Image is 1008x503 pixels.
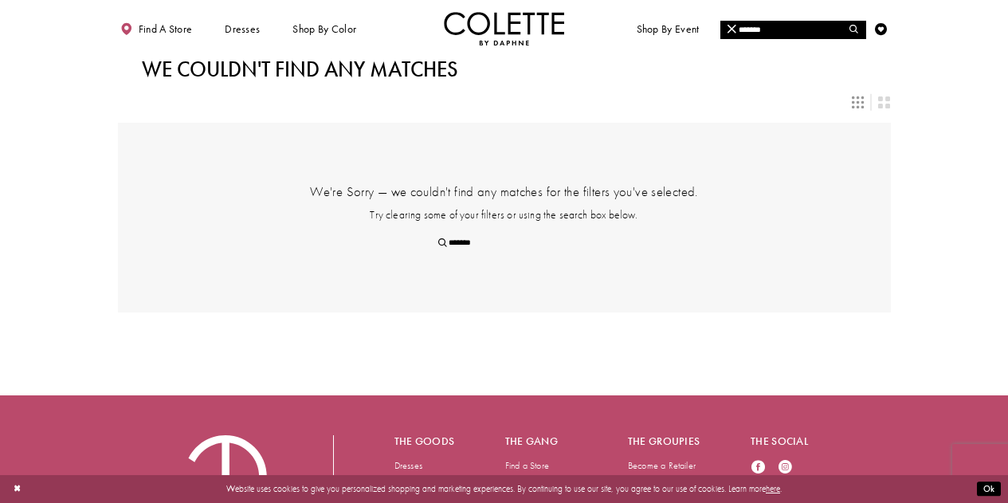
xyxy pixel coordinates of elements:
[87,481,921,497] p: Website uses cookies to give you personalized shopping and marketing experiences. By continuing t...
[118,12,195,45] a: Find a store
[290,12,359,45] span: Shop by color
[628,459,696,472] a: Become a Retailer
[142,57,458,81] h1: We couldn't find any matches
[873,12,891,45] a: Check Wishlist
[505,435,580,447] h5: The gang
[778,460,793,477] a: Visit our Instagram - Opens in new tab
[751,435,826,447] h5: The social
[637,23,700,35] span: Shop By Event
[444,12,565,45] a: Visit Home Page
[178,183,830,201] h4: We're Sorry — we couldn't find any matches for the filters you've selected.
[110,88,897,115] div: Layout Controls
[729,12,820,45] a: Meet the designer
[846,12,865,45] a: Toggle search
[720,21,865,39] input: Search
[7,478,27,500] button: Close Dialog
[222,12,263,45] span: Dresses
[628,435,703,447] h5: The groupies
[394,459,422,472] a: Dresses
[842,21,866,39] button: Submit Search
[430,234,577,252] div: Search form
[178,208,830,223] p: Try clearing some of your filters or using the search box below.
[766,483,780,494] a: here
[977,481,1001,497] button: Submit Dialog
[751,460,766,477] a: Visit our Facebook - Opens in new tab
[720,21,744,39] button: Close Search
[878,96,890,108] span: Switch layout to 2 columns
[633,12,702,45] span: Shop By Event
[852,96,864,108] span: Switch layout to 3 columns
[720,21,866,39] div: Search form
[505,459,549,472] a: Find a Store
[430,234,577,252] input: Search
[292,23,356,35] span: Shop by color
[394,435,457,447] h5: The goods
[444,12,565,45] img: Colette by Daphne
[430,234,454,252] button: Submit Search
[225,23,260,35] span: Dresses
[139,23,193,35] span: Find a store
